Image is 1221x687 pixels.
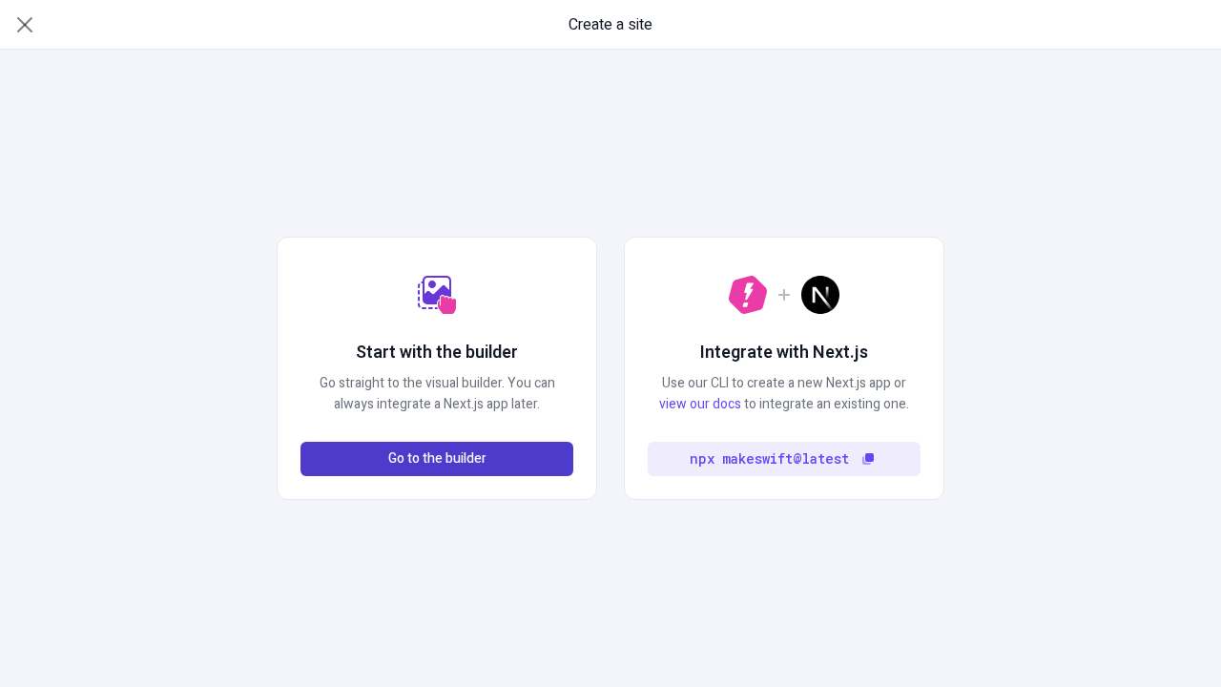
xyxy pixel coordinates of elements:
span: Go to the builder [388,448,486,469]
span: Create a site [569,13,652,36]
a: view our docs [659,394,741,414]
button: Go to the builder [300,442,573,476]
p: Use our CLI to create a new Next.js app or to integrate an existing one. [648,373,921,415]
h2: Start with the builder [356,341,518,365]
h2: Integrate with Next.js [700,341,868,365]
p: Go straight to the visual builder. You can always integrate a Next.js app later. [300,373,573,415]
code: npx makeswift@latest [690,448,849,469]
